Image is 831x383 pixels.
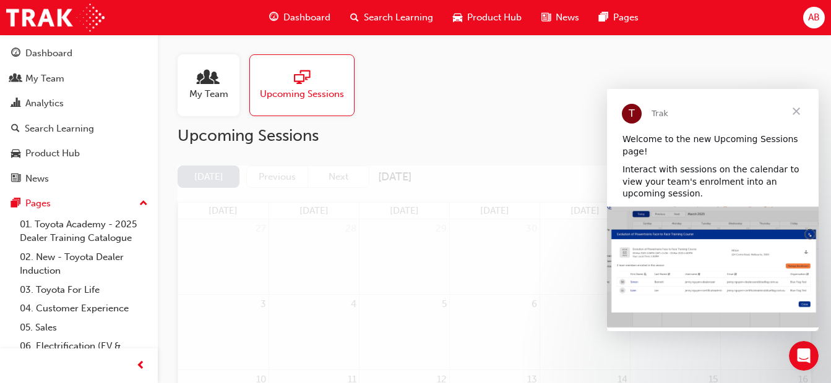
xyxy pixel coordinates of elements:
iframe: Intercom live chat message [607,89,819,331]
a: Search Learning [5,117,153,140]
a: guage-iconDashboard [259,5,340,30]
span: chart-icon [11,98,20,109]
span: people-icon [11,74,20,85]
span: AB [808,11,820,25]
span: My Team [189,87,228,101]
span: pages-icon [11,198,20,209]
a: My Team [178,54,249,116]
button: Pages [5,192,153,215]
h2: Upcoming Sessions [178,126,811,146]
span: search-icon [11,124,20,135]
span: car-icon [453,10,462,25]
img: Trak [6,4,105,32]
span: news-icon [11,174,20,185]
a: 05. Sales [15,318,153,337]
button: AB [803,7,825,28]
div: Analytics [25,96,64,111]
span: guage-icon [11,48,20,59]
a: car-iconProduct Hub [443,5,532,30]
div: Search Learning [25,122,94,136]
a: 02. New - Toyota Dealer Induction [15,248,153,280]
a: 03. Toyota For Life [15,280,153,300]
a: search-iconSearch Learning [340,5,443,30]
button: DashboardMy TeamAnalyticsSearch LearningProduct HubNews [5,40,153,192]
a: Upcoming Sessions [249,54,364,116]
span: people-icon [200,70,217,87]
a: Product Hub [5,142,153,165]
span: pages-icon [599,10,608,25]
div: Dashboard [25,46,72,61]
div: Product Hub [25,146,80,161]
a: News [5,167,153,190]
div: My Team [25,72,64,86]
span: search-icon [350,10,359,25]
span: Dashboard [283,11,330,25]
span: news-icon [541,10,551,25]
span: Upcoming Sessions [260,87,344,101]
a: 01. Toyota Academy - 2025 Dealer Training Catalogue [15,215,153,248]
span: Search Learning [364,11,433,25]
a: My Team [5,67,153,90]
a: Dashboard [5,42,153,65]
span: car-icon [11,148,20,159]
span: sessionType_ONLINE_URL-icon [294,70,310,87]
div: News [25,172,49,186]
a: news-iconNews [532,5,589,30]
span: up-icon [139,196,148,212]
iframe: Intercom live chat [789,341,819,371]
a: pages-iconPages [589,5,648,30]
a: 06. Electrification (EV & Hybrid) [15,337,153,369]
div: Pages [25,196,51,211]
span: News [556,11,579,25]
span: guage-icon [269,10,278,25]
span: Pages [613,11,639,25]
a: Analytics [5,92,153,115]
span: prev-icon [136,358,145,374]
a: 04. Customer Experience [15,299,153,318]
span: Product Hub [467,11,522,25]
